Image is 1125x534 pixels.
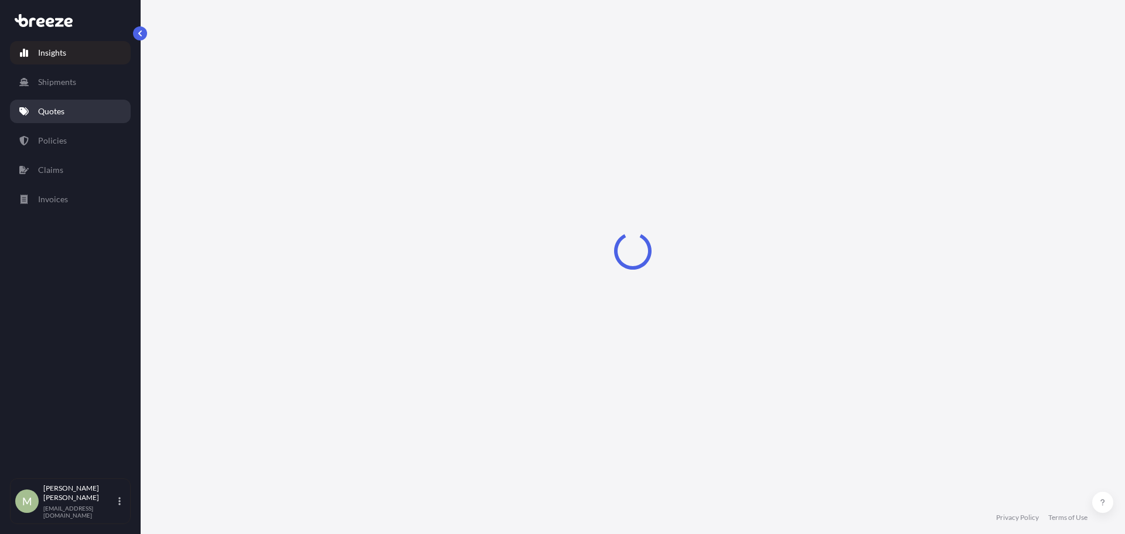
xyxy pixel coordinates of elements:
[10,41,131,64] a: Insights
[22,495,32,507] span: M
[10,129,131,152] a: Policies
[1048,513,1087,522] a: Terms of Use
[10,158,131,182] a: Claims
[10,188,131,211] a: Invoices
[38,47,66,59] p: Insights
[10,70,131,94] a: Shipments
[38,193,68,205] p: Invoices
[38,106,64,117] p: Quotes
[38,164,63,176] p: Claims
[38,76,76,88] p: Shipments
[10,100,131,123] a: Quotes
[996,513,1039,522] a: Privacy Policy
[43,505,116,519] p: [EMAIL_ADDRESS][DOMAIN_NAME]
[43,484,116,502] p: [PERSON_NAME] [PERSON_NAME]
[38,135,67,147] p: Policies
